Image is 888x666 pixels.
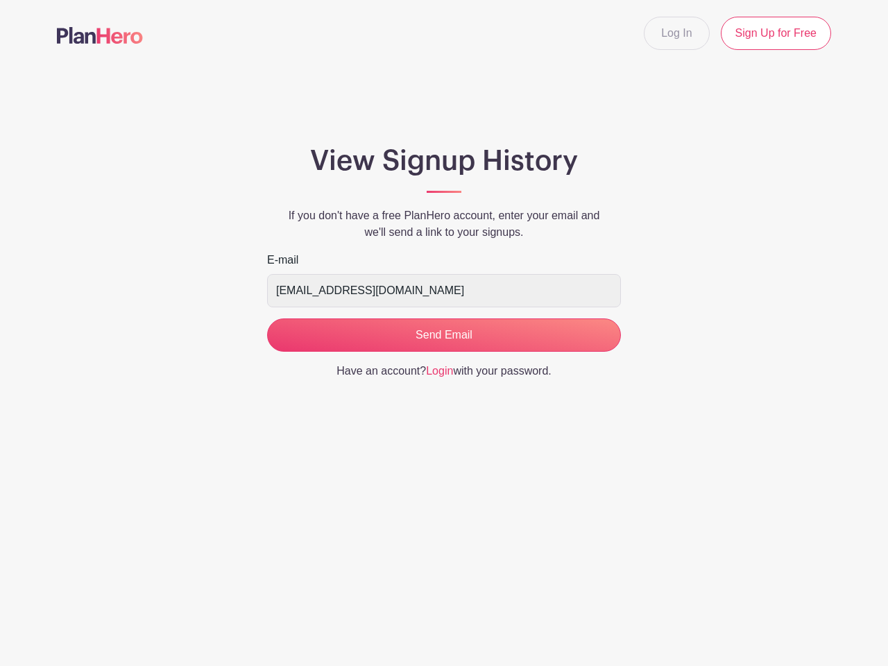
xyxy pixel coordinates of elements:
a: Log In [644,17,709,50]
h1: View Signup History [267,144,621,178]
input: e.g. julie@eventco.com [267,274,621,307]
a: Sign Up for Free [721,17,831,50]
input: Send Email [267,318,621,352]
a: Login [426,365,453,377]
p: If you don't have a free PlanHero account, enter your email and we'll send a link to your signups. [267,207,621,241]
p: Have an account? with your password. [267,363,621,379]
img: logo-507f7623f17ff9eddc593b1ce0a138ce2505c220e1c5a4e2b4648c50719b7d32.svg [57,27,143,44]
label: E-mail [267,252,298,268]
